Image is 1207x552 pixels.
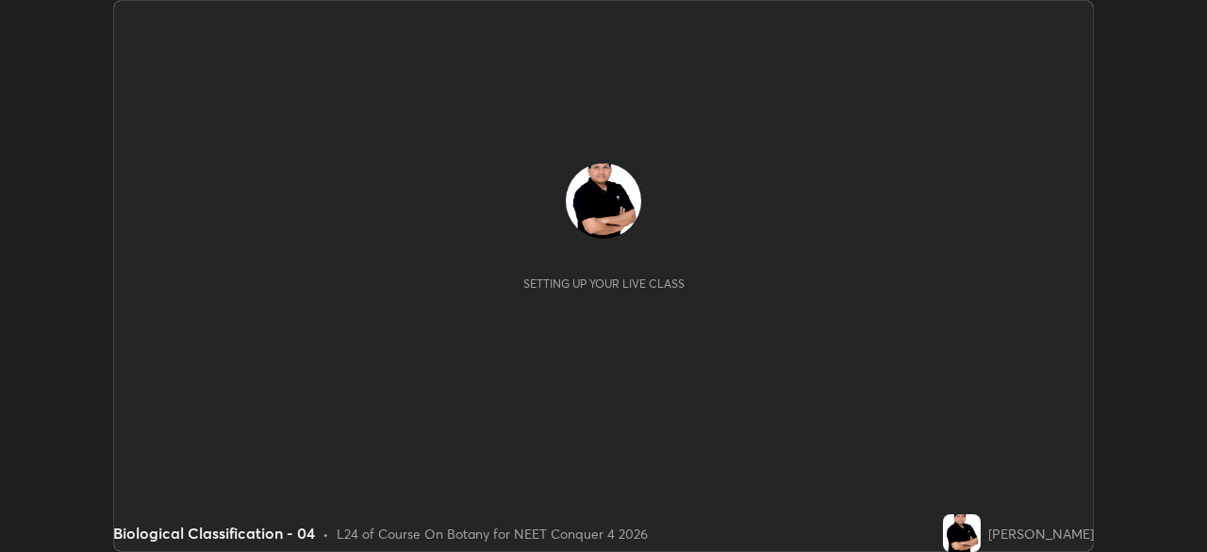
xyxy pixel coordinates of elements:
div: Setting up your live class [523,276,685,291]
div: Biological Classification - 04 [113,522,315,544]
div: [PERSON_NAME] [988,524,1094,544]
img: af1ae8d23b7643b7b50251030ffea0de.jpg [943,514,981,552]
img: af1ae8d23b7643b7b50251030ffea0de.jpg [566,163,641,239]
div: • [322,524,329,544]
div: L24 of Course On Botany for NEET Conquer 4 2026 [337,524,648,544]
